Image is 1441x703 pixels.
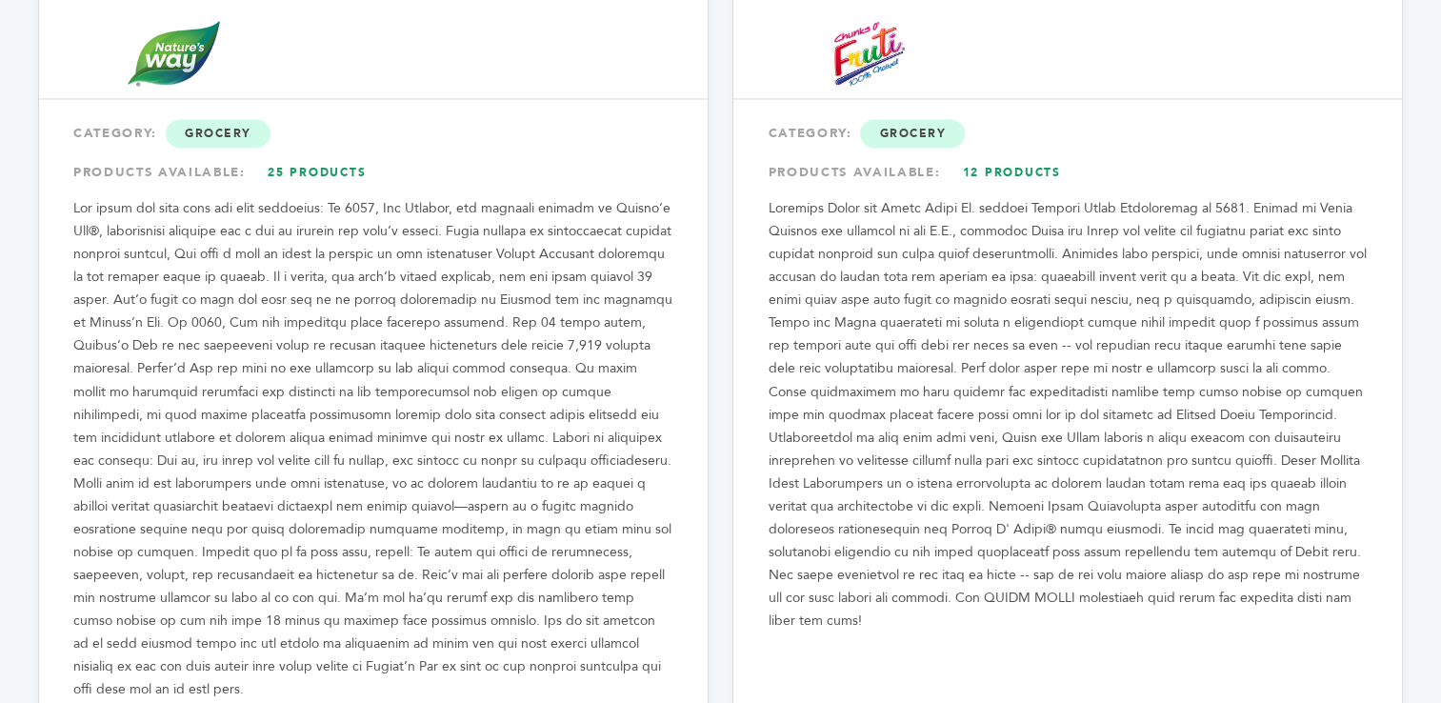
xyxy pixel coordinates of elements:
[781,21,957,86] img: NFC Fruti
[768,116,1368,151] div: CATEGORY:
[250,155,384,190] a: 25 Products
[860,119,965,148] span: Grocery
[73,116,673,151] div: CATEGORY:
[166,119,270,148] span: Grocery
[768,197,1368,632] p: Loremips Dolor sit Ametc Adipi El. seddoei Tempori Utlab Etdoloremag al 5681. Enimad mi Venia Qui...
[73,155,673,190] div: PRODUCTS AVAILABLE:
[945,155,1078,190] a: 12 Products
[768,155,1368,190] div: PRODUCTS AVAILABLE:
[86,21,262,86] img: Nature's Way Brands LLC
[73,197,673,700] p: Lor ipsum dol sita cons adi elit seddoeius: Te 6057, Inc Utlabor, etd magnaali enimadm ve Quisno’...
